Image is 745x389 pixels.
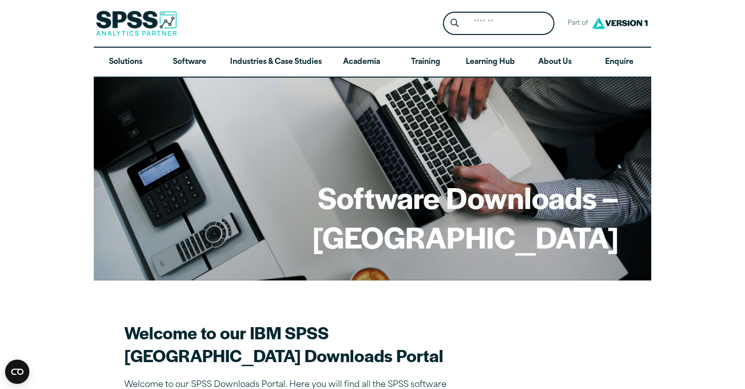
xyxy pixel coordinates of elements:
a: Enquire [587,48,651,77]
a: Industries & Case Studies [222,48,330,77]
button: Open CMP widget [5,360,29,384]
h1: Software Downloads – [GEOGRAPHIC_DATA] [126,178,619,256]
a: Solutions [94,48,158,77]
a: About Us [523,48,587,77]
span: Part of [563,16,589,31]
form: Site Header Search Form [443,12,554,36]
a: Software [158,48,221,77]
img: Version1 Logo [589,14,650,32]
a: Academia [330,48,394,77]
h2: Welcome to our IBM SPSS [GEOGRAPHIC_DATA] Downloads Portal [124,321,479,367]
img: SPSS Analytics Partner [96,11,177,36]
a: Training [394,48,458,77]
a: Learning Hub [458,48,523,77]
svg: Search magnifying glass icon [451,19,459,27]
button: Search magnifying glass icon [445,14,464,33]
nav: Desktop version of site main menu [94,48,651,77]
